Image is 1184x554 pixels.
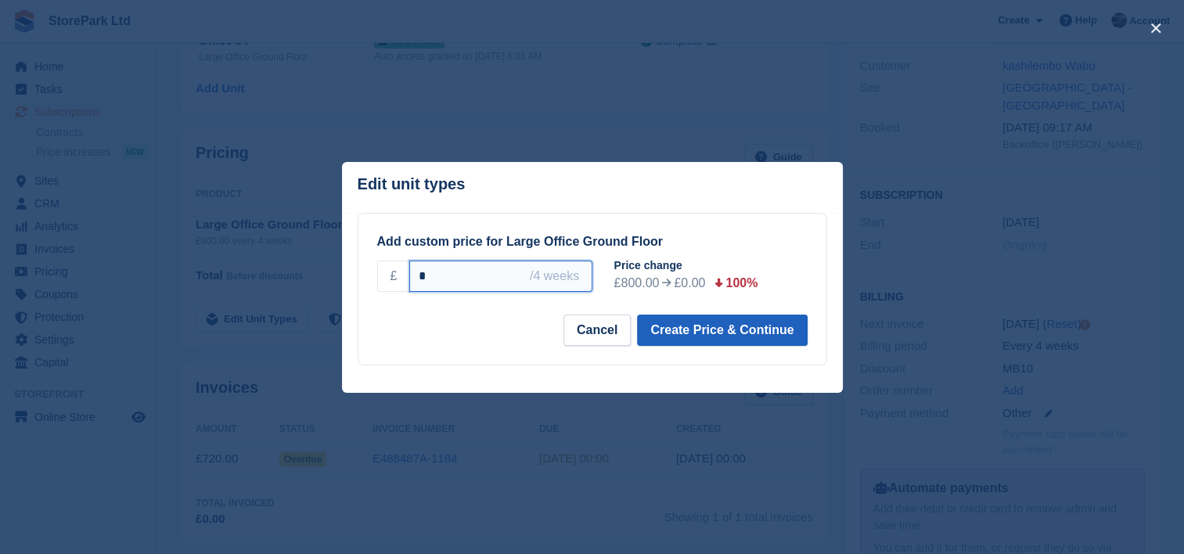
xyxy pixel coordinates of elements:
[725,274,758,293] div: 100%
[614,274,660,293] div: £800.00
[614,257,820,274] div: Price change
[377,232,808,251] div: Add custom price for Large Office Ground Floor
[563,315,631,346] button: Cancel
[637,315,807,346] button: Create Price & Continue
[358,175,466,193] p: Edit unit types
[674,274,705,293] div: £0.00
[1143,16,1168,41] button: close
